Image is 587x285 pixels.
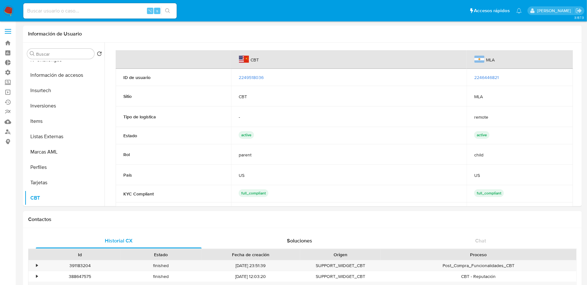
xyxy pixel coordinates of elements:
a: Salir [575,7,582,14]
div: finished [120,260,201,271]
span: Accesos rápidos [474,7,510,14]
button: search-icon [161,6,174,15]
button: Información de accesos [25,67,104,83]
div: [DATE] 12:03:20 [201,271,300,282]
input: Buscar [36,51,92,57]
button: Inversiones [25,98,104,114]
button: Items [25,114,104,129]
button: Perfiles [25,160,104,175]
button: Volver al orden por defecto [97,51,102,58]
div: [DATE] 23:51:39 [201,260,300,271]
button: Tarjetas [25,175,104,190]
h1: Información de Usuario [28,31,82,37]
button: Listas Externas [25,129,104,144]
span: Soluciones [287,237,312,244]
button: Buscar [30,51,35,56]
div: • [36,263,38,269]
div: 391183204 [40,260,120,271]
div: SUPPORT_WIDGET_CBT [300,260,381,271]
p: fabricio.bottalo@mercadolibre.com [537,8,573,14]
div: Id [44,251,116,258]
div: Estado [125,251,197,258]
button: Insurtech [25,83,104,98]
div: Post_Compra_Funcionalidades_CBT [381,260,576,271]
h1: Contactos [28,216,577,223]
span: Chat [475,237,486,244]
div: • [36,273,38,280]
div: Proceso [385,251,572,258]
span: ⌥ [148,8,152,14]
button: Marcas AML [25,144,104,160]
span: Historial CX [105,237,133,244]
div: finished [120,271,201,282]
input: Buscar usuario o caso... [23,7,177,15]
a: Notificaciones [516,8,522,13]
div: Origen [305,251,376,258]
span: s [156,8,158,14]
div: Fecha de creación [206,251,296,258]
button: CBT [25,190,104,206]
div: 388647575 [40,271,120,282]
div: SUPPORT_WIDGET_CBT [300,271,381,282]
div: CBT - Reputación [381,271,576,282]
